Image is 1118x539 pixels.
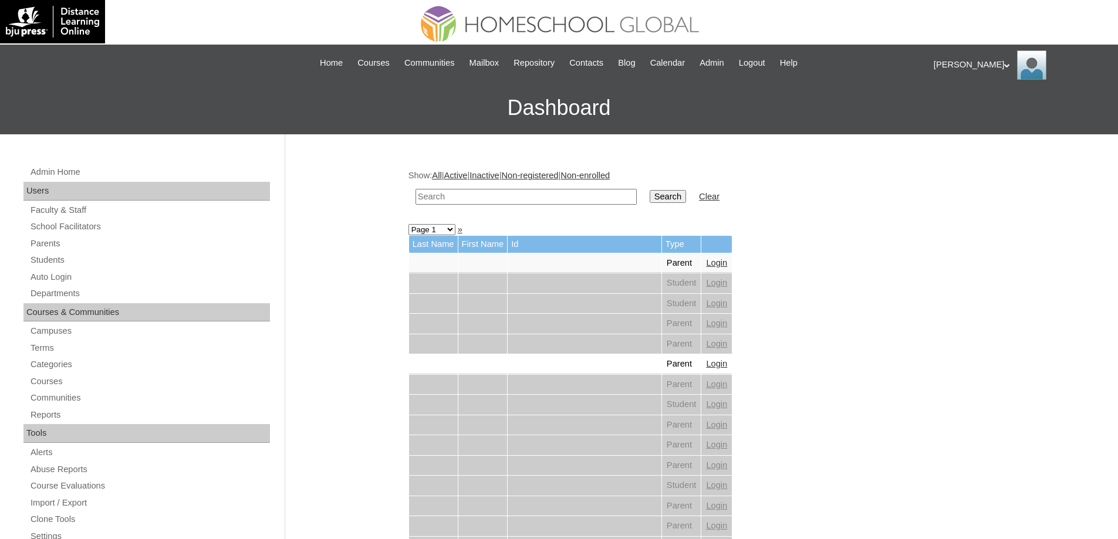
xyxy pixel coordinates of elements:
a: Non-enrolled [560,171,610,180]
span: Admin [700,56,724,70]
td: First Name [458,236,508,253]
a: Logout [733,56,771,70]
a: Login [706,278,727,287]
a: Repository [508,56,560,70]
input: Search [650,190,686,203]
td: Parent [662,354,701,374]
a: Non-registered [502,171,559,180]
a: Login [706,420,727,429]
a: Login [706,299,727,308]
td: Student [662,273,701,293]
span: Contacts [569,56,603,70]
a: Admin [694,56,730,70]
td: Type [662,236,701,253]
a: Abuse Reports [29,462,270,477]
a: Course Evaluations [29,479,270,493]
a: All [432,171,441,180]
a: Reports [29,408,270,422]
span: Home [320,56,343,70]
a: Students [29,253,270,267]
a: Courses [352,56,396,70]
a: Login [706,460,727,470]
a: Login [706,379,727,389]
a: Login [706,480,727,490]
input: Search [416,189,637,205]
div: Users [23,182,270,201]
span: Logout [739,56,765,70]
a: Login [706,501,727,510]
td: Id [508,236,661,253]
td: Parent [662,516,701,536]
a: Departments [29,286,270,301]
span: Help [780,56,798,70]
a: Active [444,171,467,180]
a: Login [706,521,727,530]
a: Home [314,56,349,70]
td: Student [662,294,701,314]
div: Tools [23,424,270,443]
td: Parent [662,415,701,435]
div: Show: | | | | [408,170,989,211]
a: Courses [29,374,270,389]
a: Communities [29,391,270,405]
span: Communities [404,56,455,70]
span: Calendar [650,56,685,70]
td: Parent [662,435,701,455]
td: Parent [662,496,701,516]
a: Login [706,359,727,368]
a: Terms [29,341,270,355]
a: Campuses [29,324,270,338]
img: Ariane Ebuen [1017,50,1046,80]
a: Admin Home [29,165,270,179]
td: Parent [662,253,701,273]
a: Faculty & Staff [29,203,270,218]
td: Parent [662,334,701,354]
a: Categories [29,357,270,372]
span: Repository [514,56,555,70]
a: » [458,225,462,234]
a: Help [774,56,803,70]
td: Parent [662,314,701,334]
a: Login [706,318,727,328]
a: Login [706,440,727,449]
td: Parent [662,375,701,395]
a: Login [706,399,727,409]
a: Contacts [563,56,609,70]
span: Blog [618,56,635,70]
div: Courses & Communities [23,303,270,322]
img: logo-white.png [6,6,99,38]
td: Last Name [409,236,458,253]
a: Inactive [470,171,499,180]
a: Mailbox [464,56,505,70]
td: Parent [662,456,701,476]
a: Communities [398,56,461,70]
a: Parents [29,236,270,251]
a: Blog [612,56,641,70]
a: Clone Tools [29,512,270,527]
div: [PERSON_NAME] [934,50,1106,80]
a: Clear [699,192,720,201]
a: Alerts [29,445,270,460]
span: Courses [357,56,390,70]
span: Mailbox [470,56,499,70]
a: Login [706,258,727,267]
td: Student [662,395,701,415]
td: Student [662,476,701,496]
h3: Dashboard [6,82,1112,134]
a: School Facilitators [29,219,270,234]
a: Calendar [644,56,691,70]
a: Auto Login [29,270,270,284]
a: Import / Export [29,496,270,510]
a: Login [706,339,727,348]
